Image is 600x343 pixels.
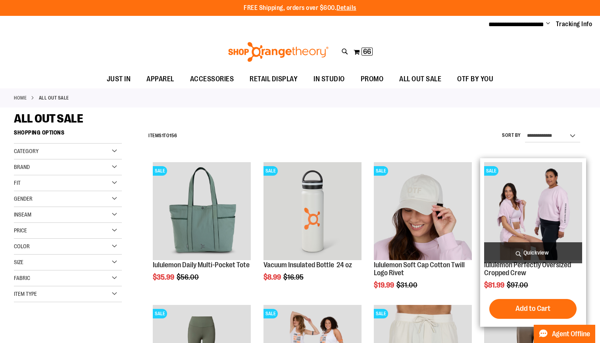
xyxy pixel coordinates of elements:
a: lululemon Daily Multi-Pocket ToteSALE [153,162,251,261]
button: Add to Cart [489,299,577,319]
span: JUST IN [107,70,131,88]
span: Color [14,243,30,249]
a: Home [14,94,27,102]
img: lululemon Daily Multi-Pocket Tote [153,162,251,260]
a: lululemon Daily Multi-Pocket Tote [153,261,250,269]
a: lululemon Perfectly Oversized Cropped CrewSALE [484,162,582,261]
span: SALE [153,166,167,176]
label: Sort By [502,132,521,139]
img: Vacuum Insulated Bottle 24 oz [263,162,362,260]
div: product [149,158,255,301]
img: Shop Orangetheory [227,42,330,62]
span: 1 [162,133,164,138]
span: Brand [14,164,30,170]
a: Vacuum Insulated Bottle 24 oz [263,261,352,269]
span: 66 [363,48,371,56]
span: Fit [14,180,21,186]
span: $97.00 [507,281,529,289]
a: lululemon Soft Cap Cotton Twill Logo Rivet [374,261,465,277]
span: Agent Offline [552,330,590,338]
div: product [370,158,476,309]
a: Vacuum Insulated Bottle 24 ozSALE [263,162,362,261]
span: $81.99 [484,281,506,289]
span: $8.99 [263,273,282,281]
span: 156 [169,133,177,138]
span: $35.99 [153,273,175,281]
span: Gender [14,195,33,202]
span: SALE [484,166,498,176]
span: IN STUDIO [313,70,345,88]
button: Agent Offline [534,325,595,343]
img: OTF lululemon Soft Cap Cotton Twill Logo Rivet Khaki [374,162,472,260]
span: ALL OUT SALE [14,112,83,125]
span: Fabric [14,275,30,281]
p: FREE Shipping, orders over $600. [244,4,356,13]
span: $31.00 [396,281,419,289]
span: RETAIL DISPLAY [250,70,298,88]
div: product [480,158,586,327]
a: lululemon Perfectly Oversized Cropped Crew [484,261,571,277]
span: SALE [153,309,167,318]
span: Item Type [14,291,37,297]
a: Quickview [484,242,582,263]
span: ACCESSORIES [190,70,234,88]
span: $19.99 [374,281,395,289]
a: Tracking Info [556,20,592,29]
span: SALE [263,309,278,318]
span: SALE [374,309,388,318]
span: SALE [263,166,278,176]
span: OTF BY YOU [457,70,493,88]
span: Price [14,227,27,234]
span: Inseam [14,211,31,218]
span: $56.00 [177,273,200,281]
span: Add to Cart [515,304,550,313]
span: PROMO [361,70,384,88]
button: Account menu [546,20,550,28]
div: product [260,158,365,301]
a: Details [337,4,356,11]
img: lululemon Perfectly Oversized Cropped Crew [484,162,582,260]
span: $16.95 [283,273,305,281]
strong: Shopping Options [14,126,122,144]
span: ALL OUT SALE [399,70,441,88]
a: OTF lululemon Soft Cap Cotton Twill Logo Rivet KhakiSALE [374,162,472,261]
span: Size [14,259,23,265]
span: APPAREL [146,70,174,88]
h2: Items to [148,130,177,142]
strong: ALL OUT SALE [39,94,69,102]
span: SALE [374,166,388,176]
span: Category [14,148,38,154]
